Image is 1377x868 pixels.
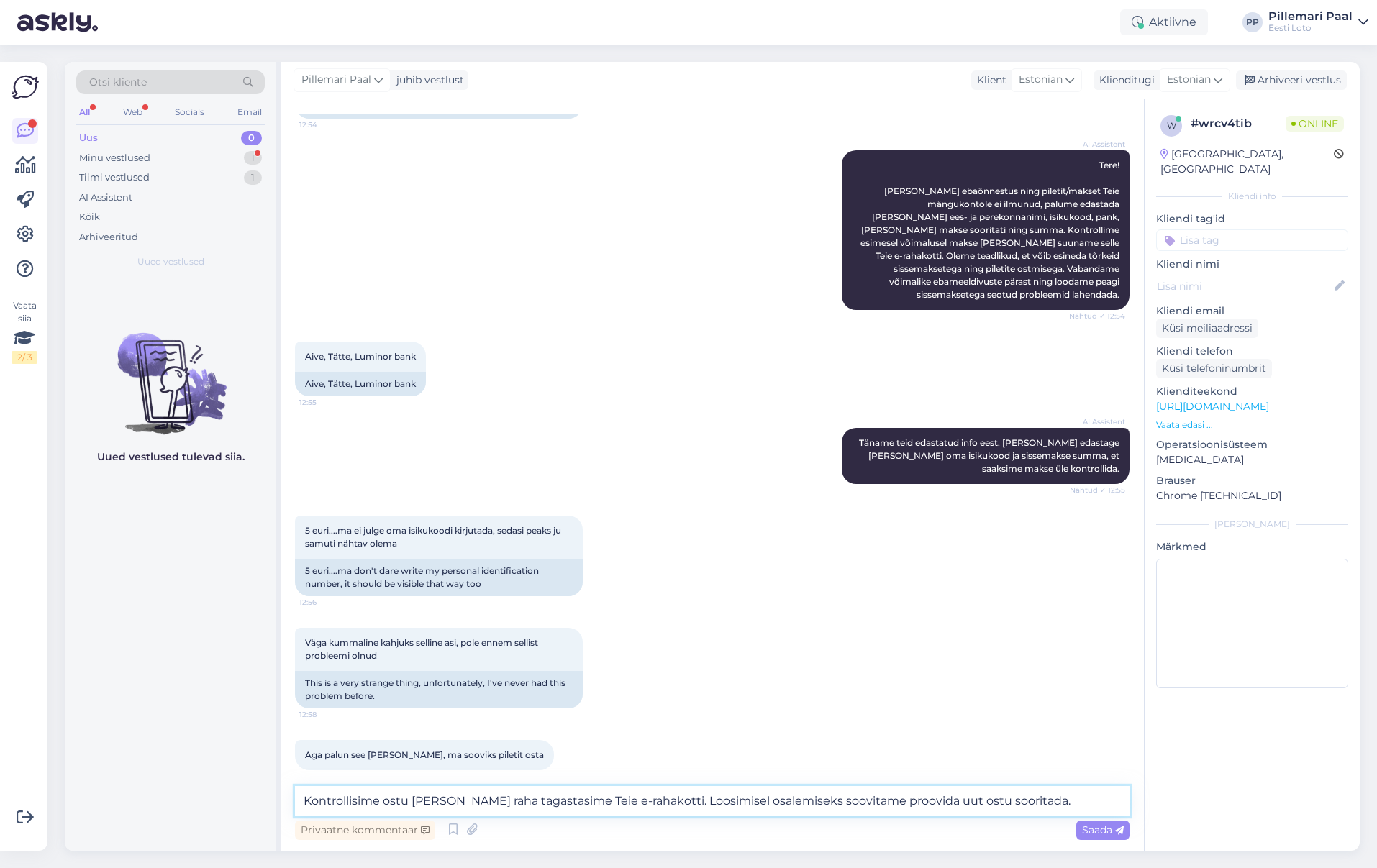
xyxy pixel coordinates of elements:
[1071,139,1125,150] span: AI Assistent
[1082,823,1124,836] span: Saada
[299,709,353,720] span: 12:58
[391,73,464,88] div: juhib vestlust
[299,771,353,782] span: 13:00
[89,75,147,90] span: Otsi kliente
[295,372,426,396] div: Aive, Tätte, Luminor bank
[1268,11,1368,34] a: Pillemari PaalEesti Loto
[172,103,207,122] div: Socials
[971,73,1006,88] div: Klient
[76,103,93,122] div: All
[120,103,145,122] div: Web
[1160,147,1334,177] div: [GEOGRAPHIC_DATA], [GEOGRAPHIC_DATA]
[299,119,353,130] span: 12:54
[97,449,245,465] p: Uued vestlused tulevad siia.
[1156,419,1348,431] p: Vaata edasi ...
[79,131,98,145] div: Uus
[235,103,265,122] div: Email
[1156,211,1348,227] p: Kliendi tag'id
[244,170,262,185] div: 1
[859,437,1122,474] span: Täname teid edastatud info eest. [PERSON_NAME] edastage [PERSON_NAME] oma isikukood ja sissemakse...
[79,170,150,185] div: Tiimi vestlused
[1156,303,1348,319] p: Kliendi email
[1268,11,1353,22] div: Pillemari Paal
[295,821,435,840] div: Privaatne kommentaar
[1167,120,1176,131] span: w
[1156,518,1348,531] div: [PERSON_NAME]
[1191,115,1286,132] div: # wrcv4tib
[295,671,583,708] div: This is a very strange thing, unfortunately, I've never had this problem before.
[1167,72,1211,88] span: Estonian
[1242,12,1263,32] div: PP
[305,637,540,661] span: Väga kummaline kahjuks selline asi, pole ennem sellist probleemi olnud
[1156,319,1258,338] div: Küsi meiliaadressi
[1156,344,1348,359] p: Kliendi telefon
[1156,473,1348,488] p: Brauser
[79,151,150,165] div: Minu vestlused
[1268,22,1353,34] div: Eesti Loto
[860,160,1122,300] span: Tere! [PERSON_NAME] ebaõnnestus ning piletit/makset Teie mängukontole ei ilmunud, palume edastada...
[1286,116,1344,132] span: Online
[1156,452,1348,467] p: [MEDICAL_DATA]
[244,151,262,165] div: 1
[1156,539,1348,554] p: Märkmed
[295,786,1130,816] textarea: Kontrollisime ostu [PERSON_NAME] raha tagastasime Teie e-rahakotti. Loosimisel osalemiseks soovit...
[1071,416,1125,427] span: AI Assistent
[12,73,39,101] img: Askly Logo
[305,525,563,549] span: 5 euri....ma ei julge oma isikukoodi kirjutada, sedasi peaks ju samuti nähtav olema
[299,597,353,608] span: 12:56
[295,559,583,596] div: 5 euri....ma don't dare write my personal identification number, it should be visible that way too
[1156,384,1348,399] p: Klienditeekond
[1156,229,1348,251] input: Lisa tag
[12,299,37,364] div: Vaata siia
[1156,359,1272,378] div: Küsi telefoninumbrit
[305,351,416,362] span: Aive, Tätte, Luminor bank
[1156,400,1269,413] a: [URL][DOMAIN_NAME]
[1156,488,1348,503] p: Chrome [TECHNICAL_ID]
[1156,257,1348,272] p: Kliendi nimi
[1120,9,1208,35] div: Aktiivne
[65,307,276,437] img: No chats
[1019,72,1063,88] span: Estonian
[241,131,262,145] div: 0
[1094,73,1155,88] div: Klienditugi
[305,749,544,760] span: Aga palun see [PERSON_NAME], ma sooviks piletit osta
[79,210,100,224] div: Kõik
[1156,437,1348,452] p: Operatsioonisüsteem
[1157,278,1332,294] input: Lisa nimi
[79,191,132,205] div: AI Assistent
[1156,190,1348,203] div: Kliendi info
[299,397,353,408] span: 12:55
[137,255,204,268] span: Uued vestlused
[301,72,371,88] span: Pillemari Paal
[1069,311,1125,321] span: Nähtud ✓ 12:54
[79,230,138,245] div: Arhiveeritud
[1070,485,1125,495] span: Nähtud ✓ 12:55
[12,351,37,364] div: 2 / 3
[1236,70,1347,90] div: Arhiveeri vestlus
